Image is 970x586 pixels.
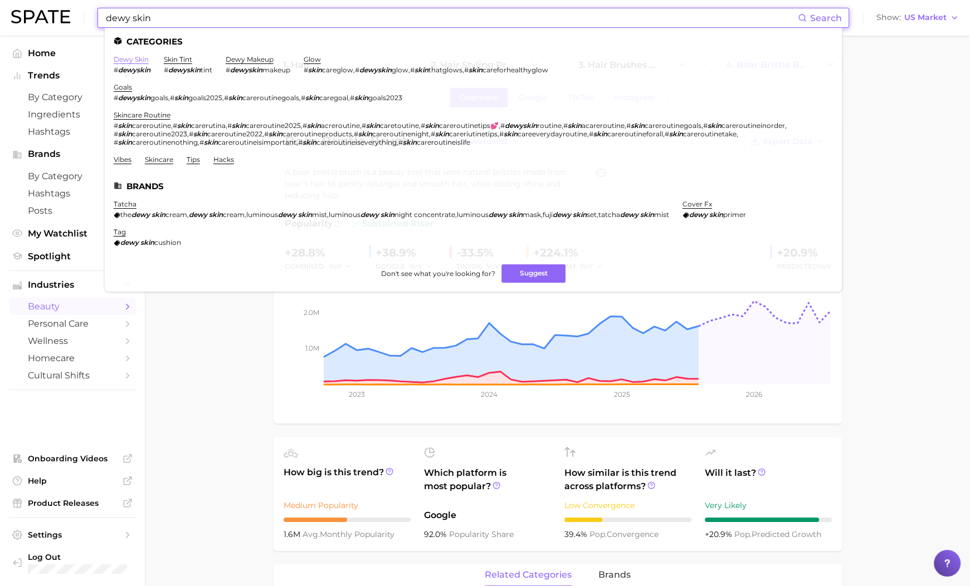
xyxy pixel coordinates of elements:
a: Settings [9,526,136,543]
a: cultural shifts [9,367,136,384]
span: careroutine2022 [207,130,262,138]
a: beauty [9,298,136,315]
span: acreroutine [321,121,360,130]
a: personal care [9,315,136,332]
em: skin [118,138,132,146]
span: Hashtags [28,188,117,199]
div: , , , [304,66,548,74]
tspan: 2024 [481,390,498,398]
span: tatcha [598,210,620,219]
span: set [587,210,597,219]
a: tatcha [114,200,137,208]
span: careroutinenothing [132,138,198,146]
span: Ingredients [28,109,117,120]
em: dewy [489,210,507,219]
span: related categories [485,570,572,580]
span: # [189,130,193,138]
span: brands [598,570,631,580]
span: careroutineproducts [282,130,352,138]
em: skin [568,121,582,130]
a: cover fx [683,200,712,208]
em: skin [193,130,207,138]
input: Search here for a brand, industry, or ingredient [105,8,798,27]
a: My Watchlist [9,225,136,242]
div: 9 / 10 [705,518,832,522]
span: thatglows [428,66,462,74]
em: dewy [189,210,207,219]
span: # [114,121,118,130]
span: # [114,66,118,74]
span: 39.4% [564,529,589,539]
a: hacks [213,155,234,164]
span: # [304,66,308,74]
span: How similar is this trend across platforms? [564,466,691,493]
a: Posts [9,202,136,219]
span: # [703,121,708,130]
span: 1.6m [284,529,303,539]
em: dewy [120,238,139,247]
span: # [410,66,415,74]
span: # [563,121,568,130]
div: Very Likely [705,499,832,512]
a: tips [187,155,200,164]
em: skin [118,121,132,130]
span: # [500,121,505,130]
span: # [355,66,359,74]
span: How big is this trend? [284,466,411,493]
em: skin [435,130,449,138]
a: Ingredients [9,106,136,123]
em: skin [174,93,188,102]
em: skin [631,121,645,130]
span: # [464,66,469,74]
span: night concentrate [394,210,455,219]
em: skin [381,210,394,219]
span: Settings [28,530,117,540]
span: Trends [28,71,117,81]
span: 92.0% [424,529,449,539]
a: Hashtags [9,123,136,140]
em: skin [415,66,428,74]
span: careroutinenight [372,130,429,138]
em: skin [425,121,439,130]
span: # [224,93,228,102]
span: personal care [28,318,117,329]
span: # [301,93,305,102]
span: cushion [154,238,181,247]
em: skin [509,210,523,219]
span: Don't see what you're looking for? [381,269,495,278]
span: Search [810,13,842,23]
span: Posts [28,205,117,216]
div: , , , , , , [114,210,669,219]
span: primer [723,210,746,219]
em: dewy [689,210,708,219]
span: goals [150,93,168,102]
div: 3 / 10 [564,518,691,522]
span: My Watchlist [28,228,117,239]
span: # [173,121,177,130]
em: skin [469,66,482,74]
span: # [354,130,358,138]
span: careroutineinorder [722,121,785,130]
span: glow [392,66,408,74]
span: Product Releases [28,498,117,508]
span: predicted growth [734,529,821,539]
span: careriutinetips [449,130,498,138]
span: careroutine [132,121,171,130]
span: careroutineiseverything [316,138,397,146]
a: skincare [145,155,173,164]
span: convergence [589,529,659,539]
span: mist [312,210,327,219]
button: Industries [9,277,136,293]
a: tag [114,228,126,236]
em: skin [354,93,368,102]
span: Home [28,48,117,58]
div: 5 / 10 [284,518,411,522]
span: fuji [543,210,553,219]
span: cream [165,210,187,219]
tspan: 2026 [745,390,762,398]
tspan: 2025 [613,390,630,398]
span: acareroutine [582,121,625,130]
span: # [199,138,204,146]
em: dewyskin [230,66,262,74]
em: skin [303,138,316,146]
